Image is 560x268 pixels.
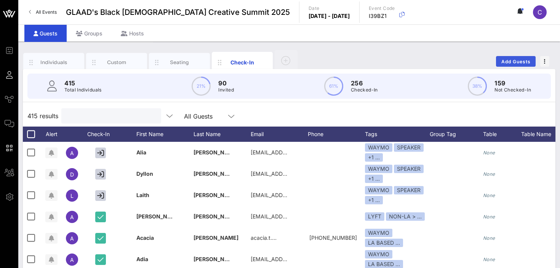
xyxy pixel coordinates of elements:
span: 415 results [27,111,58,120]
div: All Guests [184,113,213,120]
span: [PERSON_NAME] [194,234,238,241]
a: All Events [24,6,61,18]
span: D [70,171,74,178]
i: None [483,150,495,156]
div: Tags [365,127,430,142]
span: GLAAD's Black [DEMOGRAPHIC_DATA] Creative Summit 2025 [66,6,290,18]
div: SPEAKER [394,186,424,194]
p: 415 [64,79,102,88]
div: WAYMO [365,165,392,173]
p: 90 [218,79,234,88]
span: [EMAIL_ADDRESS][DOMAIN_NAME] [251,170,342,177]
i: None [483,235,495,241]
div: WAYMO [365,186,392,194]
div: NON-LA > … [386,212,425,221]
i: None [483,257,495,262]
p: [DATE] - [DATE] [309,12,350,20]
div: Hosts [112,25,153,42]
span: [EMAIL_ADDRESS][DOMAIN_NAME] [251,256,342,262]
span: +12016391615 [309,234,357,241]
p: Total Individuals [64,86,102,94]
div: Email [251,127,308,142]
button: Add Guests [496,56,536,67]
span: [EMAIL_ADDRESS][DOMAIN_NAME] [251,213,342,220]
div: Check-In [226,58,259,66]
p: Not Checked-In [494,86,531,94]
div: +1 ... [365,196,383,204]
div: LYFT [365,212,384,221]
div: Individuals [37,59,71,66]
span: [PERSON_NAME] [194,192,238,198]
p: I39BZ1 [369,12,395,20]
div: Guests [24,25,67,42]
span: [PERSON_NAME] [194,149,238,156]
div: WAYMO [365,143,392,152]
div: WAYMO [365,250,392,258]
span: [EMAIL_ADDRESS][DOMAIN_NAME] [251,192,342,198]
div: WAYMO [365,229,392,237]
div: SPEAKER [394,143,424,152]
div: Seating [163,59,197,66]
span: [EMAIL_ADDRESS][DOMAIN_NAME] [251,149,342,156]
div: Custom [100,59,134,66]
div: Check-In [83,127,121,142]
span: [PERSON_NAME] [136,213,181,220]
div: First Name [136,127,194,142]
i: None [483,214,495,220]
span: A [70,257,74,263]
p: Date [309,5,350,12]
span: Acacia [136,234,154,241]
p: Invited [218,86,234,94]
div: Table [483,127,521,142]
span: Alia [136,149,146,156]
span: Adia [136,256,148,262]
div: Alert [42,127,61,142]
div: Phone [308,127,365,142]
i: None [483,193,495,198]
div: Groups [67,25,112,42]
p: Checked-In [351,86,378,94]
span: All Events [36,9,57,15]
span: [PERSON_NAME] [194,170,238,177]
p: 159 [494,79,531,88]
span: Dyllon [136,170,153,177]
span: [PERSON_NAME] [194,213,238,220]
div: C [533,5,547,19]
div: LA BASED … [365,239,403,247]
div: All Guests [179,108,240,124]
p: acacia.t.… [251,227,277,249]
div: Group Tag [430,127,483,142]
span: L [70,193,74,199]
span: A [70,214,74,220]
span: A [70,150,74,156]
div: +1 ... [365,175,383,183]
span: A [70,235,74,242]
span: Add Guests [501,59,531,64]
span: Laith [136,192,149,198]
i: None [483,171,495,177]
div: Last Name [194,127,251,142]
p: 256 [351,79,378,88]
p: Event Code [369,5,395,12]
span: [PERSON_NAME] [194,256,238,262]
div: +1 ... [365,153,383,162]
div: SPEAKER [394,165,424,173]
span: C [538,8,542,16]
